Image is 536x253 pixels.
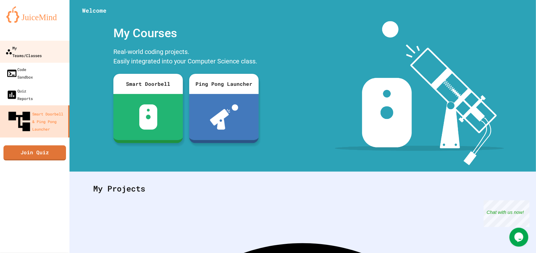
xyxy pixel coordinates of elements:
[110,45,262,69] div: Real-world coding projects. Easily integrated into your Computer Science class.
[6,87,33,102] div: Quiz Reports
[335,21,504,165] img: banner-image-my-projects.png
[210,104,238,130] img: ppl-with-ball.png
[6,6,63,23] img: logo-orange.svg
[189,74,259,94] div: Ping Pong Launcher
[113,74,183,94] div: Smart Doorbell
[110,21,262,45] div: My Courses
[5,44,42,59] div: My Teams/Classes
[509,228,530,247] iframe: chat widget
[139,104,157,130] img: sdb-white.svg
[87,176,519,201] div: My Projects
[484,200,530,227] iframe: chat widget
[3,145,66,161] a: Join Quiz
[6,109,66,134] div: Smart Doorbell & Ping Pong Launcher
[6,66,33,81] div: Code Sandbox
